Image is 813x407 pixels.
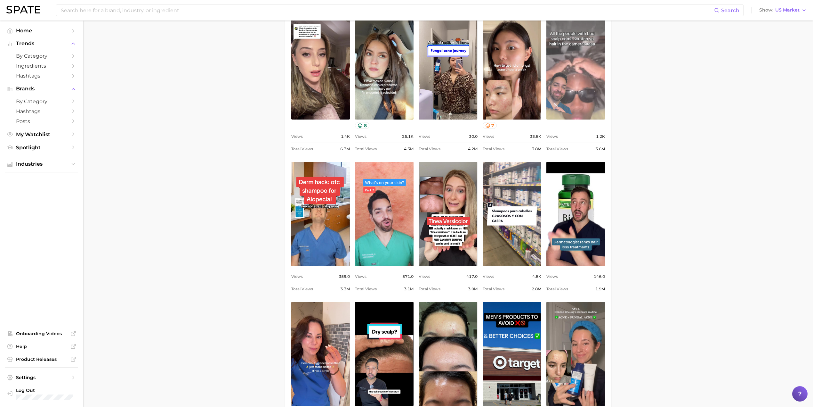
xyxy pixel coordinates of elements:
span: 4.3m [404,145,414,153]
input: Search here for a brand, industry, or ingredient [60,5,714,16]
span: Ingredients [16,63,67,69]
span: Brands [16,86,67,92]
span: Spotlight [16,145,67,151]
span: 3.0m [468,285,478,293]
a: Home [5,26,78,36]
button: Industries [5,159,78,169]
span: 30.0 [469,133,478,140]
span: by Category [16,98,67,104]
span: US Market [775,8,800,12]
a: by Category [5,51,78,61]
span: Help [16,344,67,349]
span: Industries [16,161,67,167]
span: 146.0 [594,273,605,280]
span: Total Views [419,145,440,153]
span: by Category [16,53,67,59]
button: 8 [355,122,369,129]
a: Settings [5,373,78,382]
span: Home [16,28,67,34]
span: Hashtags [16,73,67,79]
span: Total Views [483,285,504,293]
span: Posts [16,118,67,124]
button: Brands [5,84,78,94]
a: Help [5,342,78,351]
span: 1.9m [595,285,605,293]
span: 4.2m [468,145,478,153]
span: 571.0 [402,273,414,280]
a: Log out. Currently logged in with e-mail natalie.hodgman@emersongroup.com. [5,386,78,402]
span: Views [546,133,558,140]
span: Settings [16,375,67,380]
span: 25.1k [402,133,414,140]
span: Total Views [291,285,313,293]
span: 2.8m [532,285,541,293]
span: 3.1m [404,285,414,293]
span: Total Views [419,285,440,293]
span: Trends [16,41,67,46]
a: Hashtags [5,106,78,116]
span: 3.6m [595,145,605,153]
a: by Category [5,96,78,106]
span: Views [291,133,303,140]
span: 417.0 [466,273,478,280]
a: Product Releases [5,354,78,364]
img: SPATE [6,6,40,13]
span: Total Views [291,145,313,153]
span: Total Views [546,285,568,293]
span: 1.4k [341,133,350,140]
a: Spotlight [5,143,78,153]
span: Views [483,133,494,140]
a: My Watchlist [5,129,78,139]
span: 4.8k [532,273,541,280]
span: Total Views [355,145,377,153]
a: Posts [5,116,78,126]
span: Search [721,7,739,13]
span: 359.0 [339,273,350,280]
span: 33.8k [530,133,541,140]
span: Total Views [355,285,377,293]
span: Views [546,273,558,280]
button: ShowUS Market [758,6,808,14]
span: Views [483,273,494,280]
button: Trends [5,39,78,48]
span: My Watchlist [16,131,67,137]
span: Total Views [546,145,568,153]
span: Onboarding Videos [16,331,67,336]
span: 3.8m [532,145,541,153]
span: Views [355,133,366,140]
span: 1.2k [596,133,605,140]
span: Show [759,8,773,12]
span: Total Views [483,145,504,153]
span: 3.3m [340,285,350,293]
a: Hashtags [5,71,78,81]
span: Views [419,133,430,140]
span: Views [419,273,430,280]
span: Hashtags [16,108,67,114]
span: Product Releases [16,356,67,362]
span: Log Out [16,387,104,393]
a: Onboarding Videos [5,329,78,338]
span: Views [355,273,366,280]
span: Views [291,273,303,280]
a: Ingredients [5,61,78,71]
span: 6.3m [340,145,350,153]
button: 7 [483,122,497,129]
